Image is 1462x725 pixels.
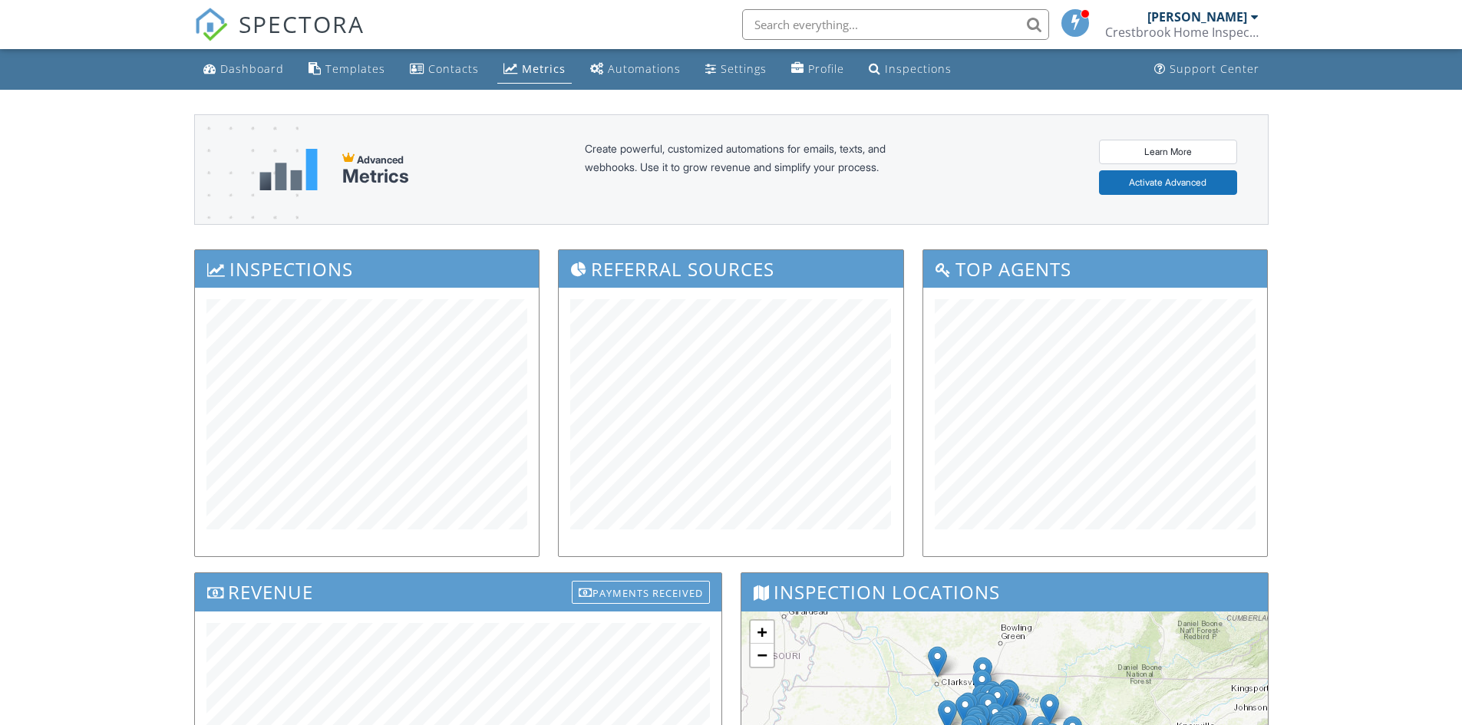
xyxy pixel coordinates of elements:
a: Templates [302,55,391,84]
h3: Inspection Locations [741,573,1268,611]
img: metrics-aadfce2e17a16c02574e7fc40e4d6b8174baaf19895a402c862ea781aae8ef5b.svg [259,149,318,190]
iframe: Intercom live chat [1410,673,1447,710]
div: Automations [608,61,681,76]
h3: Revenue [195,573,721,611]
div: [PERSON_NAME] [1147,9,1247,25]
img: The Best Home Inspection Software - Spectora [194,8,228,41]
div: Support Center [1170,61,1259,76]
h3: Inspections [195,250,540,288]
div: Inspections [885,61,952,76]
div: Crestbrook Home Inspection, PLLC [1105,25,1259,40]
span: Advanced [357,153,404,166]
a: Zoom out [751,644,774,667]
div: Metrics [342,166,409,187]
div: Dashboard [220,61,284,76]
a: Dashboard [197,55,290,84]
h3: Referral Sources [559,250,903,288]
img: advanced-banner-bg-f6ff0eecfa0ee76150a1dea9fec4b49f333892f74bc19f1b897a312d7a1b2ff3.png [195,115,299,285]
span: SPECTORA [239,8,365,40]
a: Automations (Basic) [584,55,687,84]
a: Zoom in [751,621,774,644]
a: SPECTORA [194,21,365,53]
div: Create powerful, customized automations for emails, texts, and webhooks. Use it to grow revenue a... [585,140,922,199]
a: Company Profile [785,55,850,84]
div: Templates [325,61,385,76]
a: Payments Received [572,577,710,602]
div: Contacts [428,61,479,76]
div: Payments Received [572,581,710,604]
a: Contacts [404,55,485,84]
a: Activate Advanced [1099,170,1237,195]
div: Settings [721,61,767,76]
a: Learn More [1099,140,1237,164]
input: Search everything... [742,9,1049,40]
h3: Top Agents [923,250,1268,288]
a: Inspections [863,55,958,84]
a: Support Center [1148,55,1266,84]
a: Settings [699,55,773,84]
div: Metrics [522,61,566,76]
a: Metrics [497,55,572,84]
div: Profile [808,61,844,76]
